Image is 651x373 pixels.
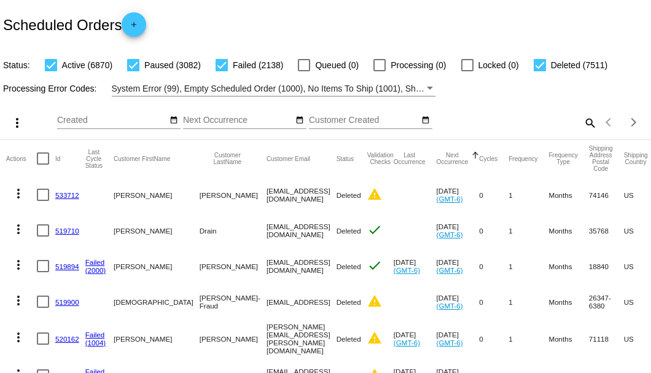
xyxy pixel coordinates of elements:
[11,186,26,201] mat-icon: more_vert
[200,177,267,213] mat-cell: [PERSON_NAME]
[55,262,79,270] a: 519894
[437,284,480,320] mat-cell: [DATE]
[337,191,361,199] span: Deleted
[309,116,419,125] input: Customer Created
[3,84,97,93] span: Processing Error Codes:
[337,298,361,306] span: Deleted
[57,116,168,125] input: Created
[437,152,469,165] button: Change sorting for NextOccurrenceUtc
[114,213,200,248] mat-cell: [PERSON_NAME]
[437,339,463,347] a: (GMT-6)
[509,284,548,320] mat-cell: 1
[367,294,382,308] mat-icon: warning
[589,177,624,213] mat-cell: 74146
[85,331,105,339] a: Failed
[55,335,79,343] a: 520162
[509,155,537,162] button: Change sorting for Frequency
[267,248,337,284] mat-cell: [EMAIL_ADDRESS][DOMAIN_NAME]
[62,58,112,73] span: Active (6870)
[267,320,337,358] mat-cell: [PERSON_NAME][EMAIL_ADDRESS][PERSON_NAME][DOMAIN_NAME]
[3,12,146,37] h2: Scheduled Orders
[127,20,141,35] mat-icon: add
[11,330,26,345] mat-icon: more_vert
[437,248,480,284] mat-cell: [DATE]
[548,320,588,358] mat-cell: Months
[267,155,310,162] button: Change sorting for CustomerEmail
[394,320,437,358] mat-cell: [DATE]
[337,227,361,235] span: Deleted
[200,248,267,284] mat-cell: [PERSON_NAME]
[114,320,200,358] mat-cell: [PERSON_NAME]
[200,213,267,248] mat-cell: Drain
[394,248,437,284] mat-cell: [DATE]
[267,213,337,248] mat-cell: [EMAIL_ADDRESS][DOMAIN_NAME]
[394,339,420,347] a: (GMT-6)
[55,191,79,199] a: 533712
[394,266,420,274] a: (GMT-6)
[114,177,200,213] mat-cell: [PERSON_NAME]
[367,222,382,237] mat-icon: check
[85,258,105,266] a: Failed
[509,320,548,358] mat-cell: 1
[55,298,79,306] a: 519900
[337,335,361,343] span: Deleted
[421,116,430,125] mat-icon: date_range
[479,248,509,284] mat-cell: 0
[144,58,201,73] span: Paused (3082)
[589,213,624,248] mat-cell: 35768
[85,266,106,274] a: (2000)
[114,248,200,284] mat-cell: [PERSON_NAME]
[548,248,588,284] mat-cell: Months
[85,149,103,169] button: Change sorting for LastProcessingCycleId
[394,152,426,165] button: Change sorting for LastOccurrenceUtc
[479,284,509,320] mat-cell: 0
[548,284,588,320] mat-cell: Months
[589,145,613,172] button: Change sorting for ShippingPostcode
[548,213,588,248] mat-cell: Months
[479,320,509,358] mat-cell: 0
[437,302,463,310] a: (GMT-6)
[589,248,624,284] mat-cell: 18840
[589,284,624,320] mat-cell: 26347-6380
[509,248,548,284] mat-cell: 1
[295,116,304,125] mat-icon: date_range
[437,320,480,358] mat-cell: [DATE]
[11,293,26,308] mat-icon: more_vert
[479,213,509,248] mat-cell: 0
[437,195,463,203] a: (GMT-6)
[55,155,60,162] button: Change sorting for Id
[597,110,622,135] button: Previous page
[114,155,170,162] button: Change sorting for CustomerFirstName
[551,58,608,73] span: Deleted (7511)
[200,284,267,320] mat-cell: [PERSON_NAME]- Fraud
[200,320,267,358] mat-cell: [PERSON_NAME]
[267,177,337,213] mat-cell: [EMAIL_ADDRESS][DOMAIN_NAME]
[391,58,446,73] span: Processing (0)
[582,113,597,132] mat-icon: search
[200,152,255,165] button: Change sorting for CustomerLastName
[509,177,548,213] mat-cell: 1
[624,152,648,165] button: Change sorting for ShippingCountry
[437,213,480,248] mat-cell: [DATE]
[479,155,497,162] button: Change sorting for Cycles
[315,58,359,73] span: Queued (0)
[267,284,337,320] mat-cell: [EMAIL_ADDRESS]
[183,116,294,125] input: Next Occurrence
[479,177,509,213] mat-cell: 0
[548,152,577,165] button: Change sorting for FrequencyType
[437,177,480,213] mat-cell: [DATE]
[437,266,463,274] a: (GMT-6)
[170,116,178,125] mat-icon: date_range
[85,339,106,347] a: (1004)
[367,140,394,177] mat-header-cell: Validation Checks
[622,110,646,135] button: Next page
[11,257,26,272] mat-icon: more_vert
[367,258,382,273] mat-icon: check
[478,58,519,73] span: Locked (0)
[367,187,382,202] mat-icon: warning
[337,155,354,162] button: Change sorting for Status
[337,262,361,270] span: Deleted
[11,222,26,237] mat-icon: more_vert
[112,81,436,96] mat-select: Filter by Processing Error Codes
[367,331,382,345] mat-icon: warning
